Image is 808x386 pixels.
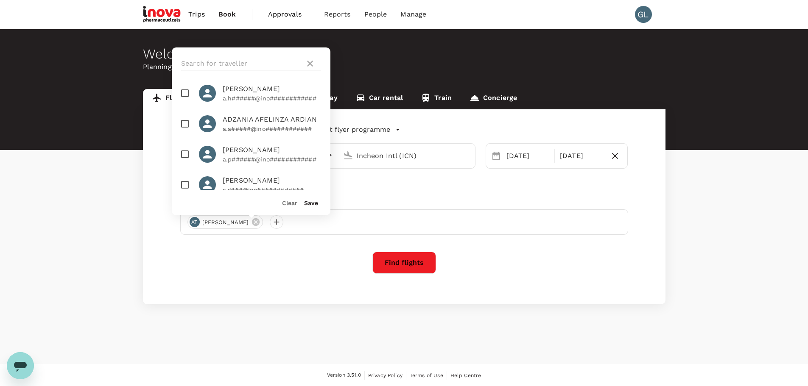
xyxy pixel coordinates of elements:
[223,175,321,186] span: [PERSON_NAME]
[412,89,461,109] a: Train
[143,46,665,62] div: Welcome back , Grace .
[143,62,665,72] p: Planning a business trip? Get started from here.
[469,155,471,156] button: Open
[181,57,302,70] input: Search for traveller
[223,125,321,133] p: a.a#####@ino############
[410,371,443,380] a: Terms of Use
[223,84,321,94] span: [PERSON_NAME]
[368,371,403,380] a: Privacy Policy
[302,125,390,135] p: Frequent flyer programme
[635,6,652,23] div: GL
[223,114,321,125] span: ADZANIA AFELINZA ARDIAN
[400,9,426,19] span: Manage
[282,200,297,206] button: Clear
[318,146,338,167] button: delete
[327,371,361,380] span: Version 3.51.0
[223,145,321,155] span: [PERSON_NAME]
[324,9,351,19] span: Reports
[450,372,481,378] span: Help Centre
[368,372,403,378] span: Privacy Policy
[223,186,321,194] p: a.g###@ino############
[218,9,236,19] span: Book
[187,215,263,229] div: AT[PERSON_NAME]
[372,252,436,274] button: Find flights
[180,196,628,206] div: Travellers
[190,217,200,227] div: AT
[556,147,606,164] div: [DATE]
[450,371,481,380] a: Help Centre
[347,89,412,109] a: Car rental
[223,94,321,103] p: a.h######@ino############
[364,9,387,19] span: People
[268,9,310,19] span: Approvals
[461,89,526,109] a: Concierge
[503,147,553,164] div: [DATE]
[188,9,205,19] span: Trips
[197,218,254,227] span: [PERSON_NAME]
[304,200,318,206] button: Save
[223,155,321,164] p: a.p######@ino############
[302,125,400,135] button: Frequent flyer programme
[410,372,443,378] span: Terms of Use
[357,149,457,162] input: Going to
[143,89,194,109] a: Flight
[7,352,34,379] iframe: Button to launch messaging window
[143,5,182,24] img: iNova Pharmaceuticals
